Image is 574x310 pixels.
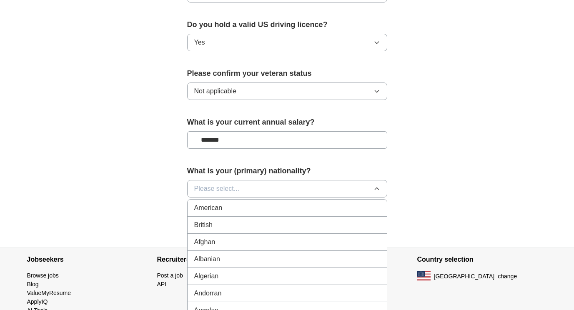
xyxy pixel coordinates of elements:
[187,117,387,128] label: What is your current annual salary?
[27,298,48,305] a: ApplyIQ
[417,271,431,281] img: US flag
[194,86,236,96] span: Not applicable
[194,37,205,47] span: Yes
[157,281,167,287] a: API
[187,19,387,30] label: Do you hold a valid US driving licence?
[187,180,387,197] button: Please select...
[187,68,387,79] label: Please confirm your veteran status
[157,272,183,279] a: Post a job
[194,271,219,281] span: Algerian
[187,34,387,51] button: Yes
[434,272,495,281] span: [GEOGRAPHIC_DATA]
[194,254,220,264] span: Albanian
[194,220,213,230] span: British
[27,272,59,279] a: Browse jobs
[417,248,547,271] h4: Country selection
[187,165,387,177] label: What is your (primary) nationality?
[187,82,387,100] button: Not applicable
[27,290,71,296] a: ValueMyResume
[194,237,216,247] span: Afghan
[194,288,222,298] span: Andorran
[498,272,517,281] button: change
[194,184,240,194] span: Please select...
[27,281,39,287] a: Blog
[194,203,223,213] span: American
